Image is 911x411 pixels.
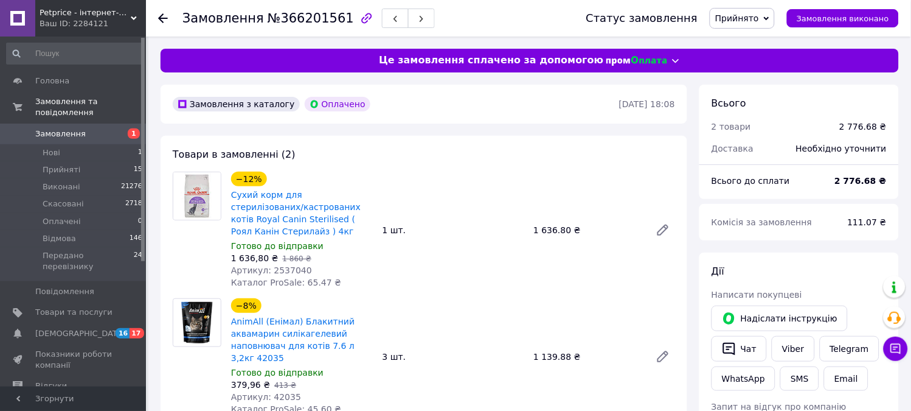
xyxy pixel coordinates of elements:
[274,381,296,390] span: 413 ₴
[268,11,354,26] span: №366201561
[712,176,790,186] span: Всього до сплати
[378,222,529,239] div: 1 шт.
[130,233,142,244] span: 146
[528,348,646,365] div: 1 139.88 ₴
[884,337,908,361] button: Чат з покупцем
[231,172,267,186] div: −12%
[834,176,887,186] b: 2 776.68 ₴
[35,128,86,139] span: Замовлення
[43,233,76,244] span: Відмова
[6,43,144,65] input: Пошук
[651,345,675,369] a: Редагувати
[173,149,296,160] span: Товари в замовленні (2)
[651,218,675,242] a: Редагувати
[35,381,67,392] span: Відгуки
[712,290,802,300] span: Написати покупцеві
[128,128,140,139] span: 1
[772,336,814,362] a: Viber
[231,190,361,236] a: Сухий корм для стерилізованих/кастрованих котів Royal Canin Sterilised ( Роял Канін Стерилайз ) 4кг
[231,368,324,378] span: Готово до відправки
[125,198,142,209] span: 2718
[305,97,370,111] div: Оплачено
[43,164,80,175] span: Прийняті
[780,367,819,391] button: SMS
[35,328,125,339] span: [DEMOGRAPHIC_DATA]
[231,278,341,287] span: Каталог ProSale: 65.47 ₴
[231,298,262,313] div: −8%
[173,97,300,111] div: Замовлення з каталогу
[712,122,751,132] span: 2 товари
[158,12,168,24] div: Повернутися назад
[839,121,887,133] div: 2 776.68 ₴
[43,216,81,227] span: Оплачені
[712,367,775,391] a: WhatsApp
[712,217,812,227] span: Комісія за замовлення
[231,317,355,363] a: AnimAll (Енімал) Блакитний аквамарин силікагелевий наповнювач для котів 7.6 л 3,2кг 42035
[379,54,603,68] span: Це замовлення сплачено за допомогою
[715,13,759,23] span: Прийнято
[586,12,698,24] div: Статус замовлення
[43,250,134,272] span: Передано перевізнику
[43,181,80,192] span: Виконані
[173,172,221,220] img: Сухий корм для стерилізованих/кастрованих котів Royal Canin Sterilised ( Роял Канін Стерилайз ) 4кг
[824,367,868,391] button: Email
[35,76,69,86] span: Головна
[173,299,221,346] img: AnimAll (Енімал) Блакитний аквамарин силікагелевий наповнювач для котів 7.6 л 3,2кг 42035
[182,11,264,26] span: Замовлення
[789,135,894,162] div: Необхідно уточнити
[787,9,899,27] button: Замовлення виконано
[130,328,144,339] span: 17
[231,253,279,263] span: 1 636,80 ₴
[712,306,848,331] button: Надіслати інструкцію
[619,99,675,109] time: [DATE] 18:08
[121,181,142,192] span: 21276
[231,380,270,390] span: 379,96 ₴
[138,147,142,158] span: 1
[797,14,889,23] span: Замовлення виконано
[231,241,324,251] span: Готово до відправки
[712,144,753,153] span: Доставка
[35,349,113,371] span: Показники роботи компанії
[712,336,767,362] button: Чат
[820,336,879,362] a: Telegram
[712,97,746,109] span: Всього
[134,164,142,175] span: 15
[712,265,724,277] span: Дії
[35,307,113,318] span: Товари та послуги
[134,250,142,272] span: 24
[848,217,887,227] span: 111.07 ₴
[138,216,142,227] span: 0
[231,392,301,402] span: Артикул: 42035
[116,328,130,339] span: 16
[283,255,311,263] span: 1 860 ₴
[35,286,94,297] span: Повідомлення
[43,198,84,209] span: Скасовані
[40,7,131,18] span: Petprice - інтернет-магазин зоотоварів
[378,348,529,365] div: 3 шт.
[528,222,646,239] div: 1 636.80 ₴
[40,18,146,29] div: Ваш ID: 2284121
[231,265,312,275] span: Артикул: 2537040
[35,96,146,118] span: Замовлення та повідомлення
[43,147,60,158] span: Нові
